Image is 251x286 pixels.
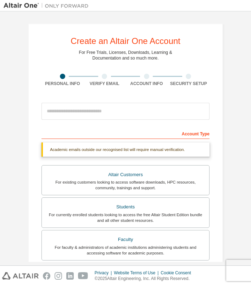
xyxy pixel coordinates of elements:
[114,270,161,276] div: Website Terms of Use
[46,235,205,245] div: Faculty
[168,81,210,86] div: Security Setup
[46,245,205,256] div: For faculty & administrators of academic institutions administering students and accessing softwa...
[55,272,62,280] img: instagram.svg
[43,272,50,280] img: facebook.svg
[79,50,172,61] div: For Free Trials, Licenses, Downloads, Learning & Documentation and so much more.
[95,276,195,282] p: © 2025 Altair Engineering, Inc. All Rights Reserved.
[125,81,168,86] div: Account Info
[46,170,205,180] div: Altair Customers
[161,270,195,276] div: Cookie Consent
[84,81,126,86] div: Verify Email
[46,202,205,212] div: Students
[41,128,210,139] div: Account Type
[4,2,92,9] img: Altair One
[95,270,114,276] div: Privacy
[41,81,84,86] div: Personal Info
[78,272,88,280] img: youtube.svg
[71,37,180,45] div: Create an Altair One Account
[41,142,210,157] div: Academic emails outside our recognised list will require manual verification.
[66,272,74,280] img: linkedin.svg
[2,272,39,280] img: altair_logo.svg
[46,212,205,223] div: For currently enrolled students looking to access the free Altair Student Edition bundle and all ...
[46,179,205,191] div: For existing customers looking to access software downloads, HPC resources, community, trainings ...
